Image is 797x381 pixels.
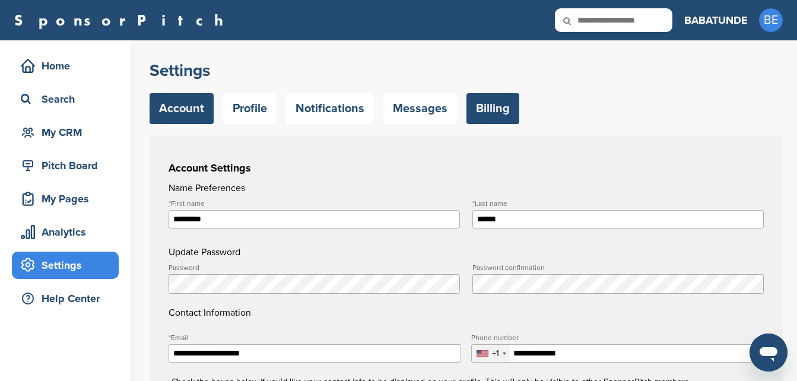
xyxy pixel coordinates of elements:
span: BE [759,8,783,32]
a: Search [12,85,119,113]
a: Account [150,93,214,124]
a: Pitch Board [12,152,119,179]
a: My CRM [12,119,119,146]
div: Pitch Board [18,155,119,176]
abbr: required [472,199,475,208]
a: My Pages [12,185,119,212]
h2: Settings [150,60,783,81]
a: Billing [466,93,519,124]
h3: BABATUNDE [684,12,747,28]
a: Analytics [12,218,119,246]
div: Help Center [18,288,119,309]
label: Password confirmation [472,264,764,271]
div: Home [18,55,119,77]
a: BABATUNDE [684,7,747,33]
div: Search [18,88,119,110]
h3: Account Settings [169,160,764,176]
label: Phone number [471,334,764,341]
a: Messages [383,93,457,124]
label: First name [169,200,460,207]
h4: Name Preferences [169,181,764,195]
h4: Update Password [169,245,764,259]
div: My CRM [18,122,119,143]
label: Email [169,334,461,341]
div: +1 [492,350,499,358]
div: My Pages [18,188,119,209]
iframe: Button to launch messaging window [750,334,788,372]
a: Help Center [12,285,119,312]
a: Notifications [286,93,374,124]
abbr: required [169,334,171,342]
div: Selected country [472,345,510,362]
a: Settings [12,252,119,279]
div: Settings [18,255,119,276]
label: Last name [472,200,764,207]
div: Analytics [18,221,119,243]
a: SponsorPitch [14,12,231,28]
h4: Contact Information [169,264,764,320]
label: Password [169,264,460,271]
abbr: required [169,199,171,208]
a: Home [12,52,119,80]
a: Profile [223,93,277,124]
